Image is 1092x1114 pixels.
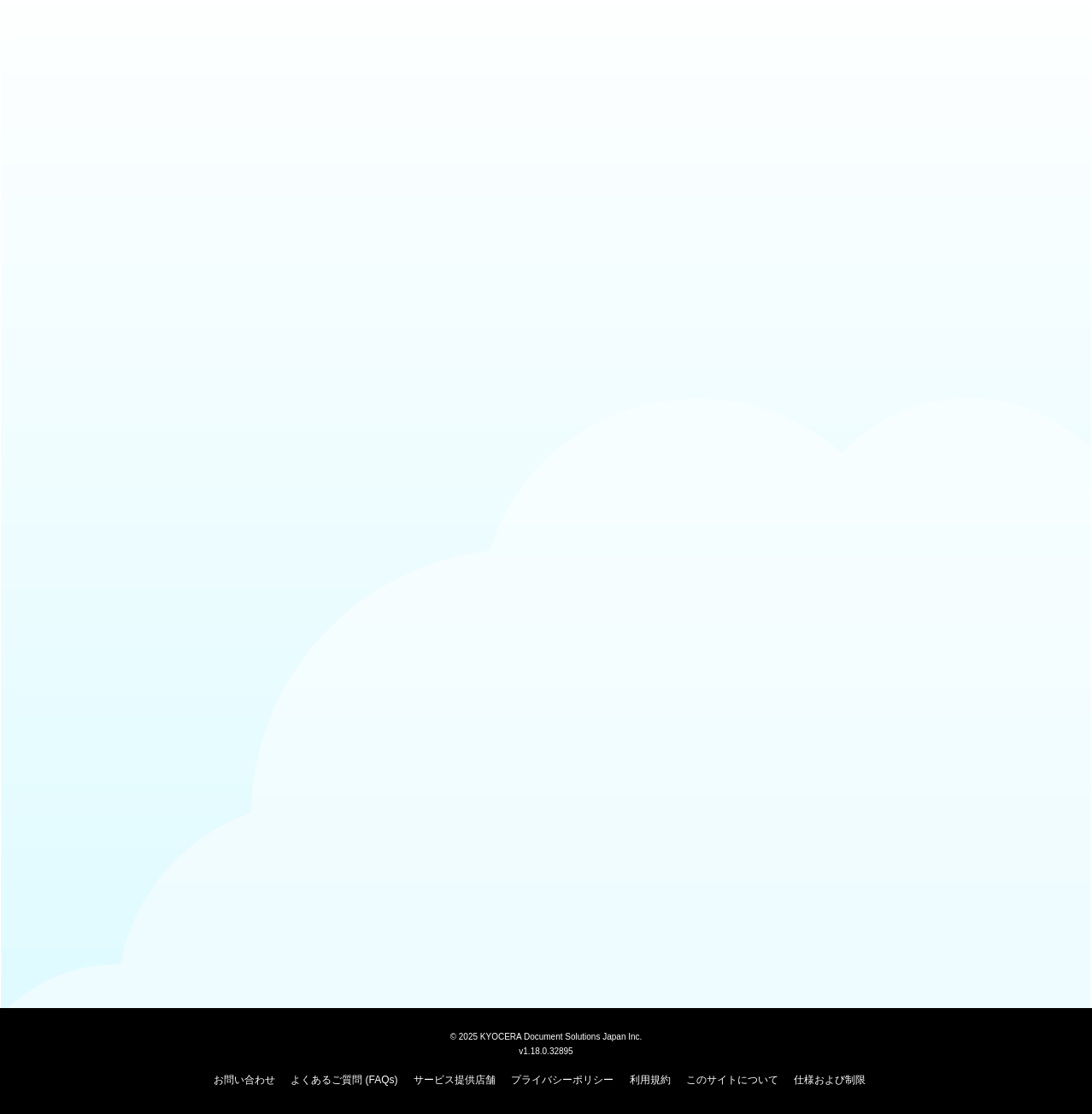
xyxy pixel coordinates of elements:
span: v1.18.0.32895 [519,1046,572,1056]
a: 利用規約 [630,1074,671,1086]
a: サービス提供店舗 [414,1074,496,1086]
span: © 2025 KYOCERA Document Solutions Japan Inc. [450,1030,643,1041]
a: 仕様および制限 [794,1074,866,1086]
a: よくあるご質問 (FAQs) [291,1074,397,1086]
a: お問い合わせ [214,1074,275,1086]
a: このサイトについて [686,1074,778,1086]
a: プライバシーポリシー [511,1074,614,1086]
